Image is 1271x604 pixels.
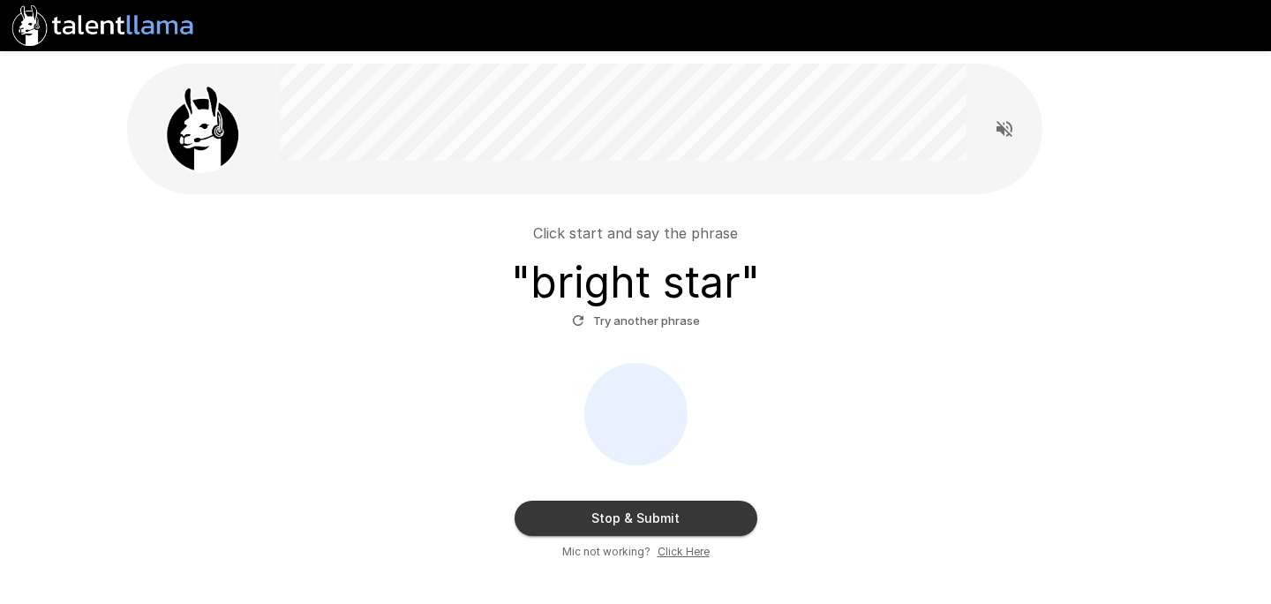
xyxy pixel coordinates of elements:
[658,545,710,558] u: Click Here
[533,223,738,244] p: Click start and say the phrase
[159,85,247,173] img: llama_clean.png
[987,111,1022,147] button: Read questions aloud
[562,543,651,561] span: Mic not working?
[568,307,704,335] button: Try another phrase
[515,501,757,536] button: Stop & Submit
[511,258,760,307] h3: " bright star "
